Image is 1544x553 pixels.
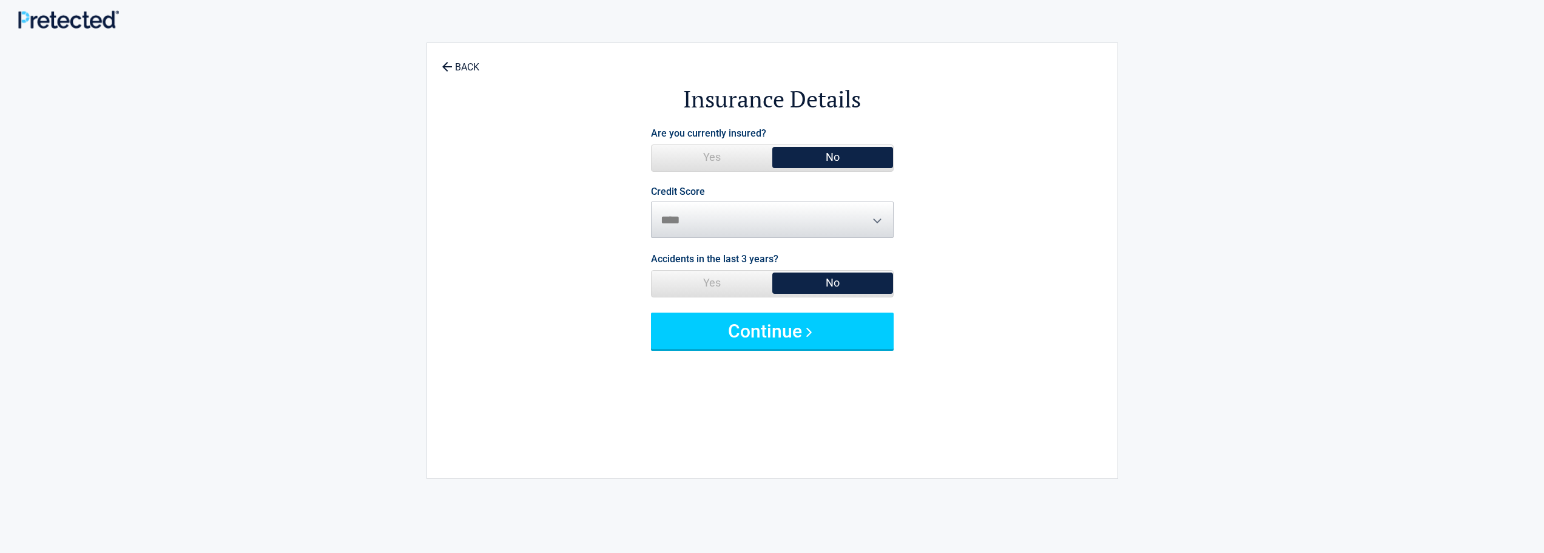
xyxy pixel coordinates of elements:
button: Continue [651,313,894,349]
span: No [772,271,893,295]
span: Yes [652,271,772,295]
label: Accidents in the last 3 years? [651,251,778,267]
span: No [772,145,893,169]
span: Yes [652,145,772,169]
img: Main Logo [18,10,119,29]
h2: Insurance Details [494,84,1051,115]
label: Credit Score [651,187,705,197]
label: Are you currently insured? [651,125,766,141]
a: BACK [439,51,482,72]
